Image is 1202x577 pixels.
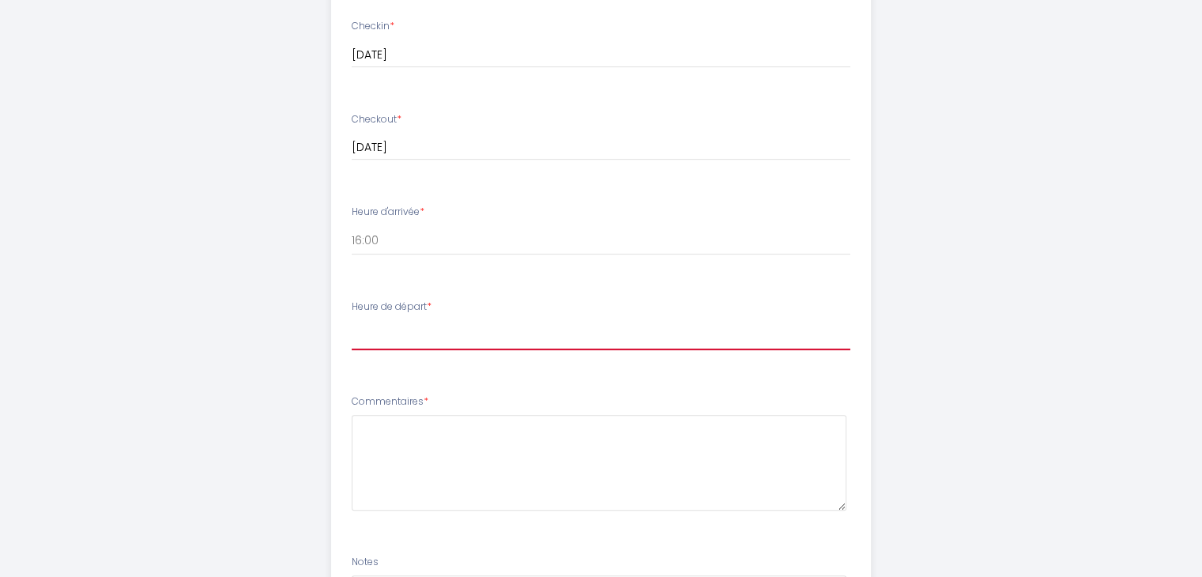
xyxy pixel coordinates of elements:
[352,19,394,34] label: Checkin
[352,394,428,409] label: Commentaires
[352,300,431,315] label: Heure de départ
[352,205,424,220] label: Heure d'arrivée
[352,555,379,570] label: Notes
[352,112,401,127] label: Checkout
